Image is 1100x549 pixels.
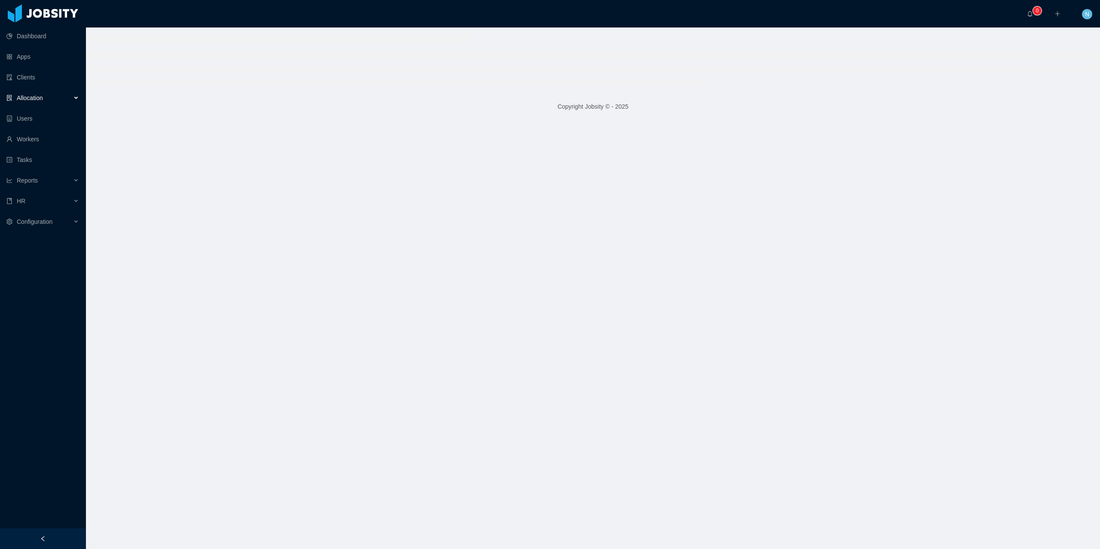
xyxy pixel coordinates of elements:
[6,177,12,183] i: icon: line-chart
[6,69,79,86] a: icon: auditClients
[1033,6,1042,15] sup: 0
[86,92,1100,122] footer: Copyright Jobsity © - 2025
[1085,9,1089,19] span: N
[1054,11,1060,17] i: icon: plus
[17,198,25,204] span: HR
[6,131,79,148] a: icon: userWorkers
[6,219,12,225] i: icon: setting
[1027,11,1033,17] i: icon: bell
[17,218,52,225] span: Configuration
[6,151,79,168] a: icon: profileTasks
[6,110,79,127] a: icon: robotUsers
[6,95,12,101] i: icon: solution
[6,198,12,204] i: icon: book
[6,48,79,65] a: icon: appstoreApps
[17,177,38,184] span: Reports
[6,27,79,45] a: icon: pie-chartDashboard
[17,95,43,101] span: Allocation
